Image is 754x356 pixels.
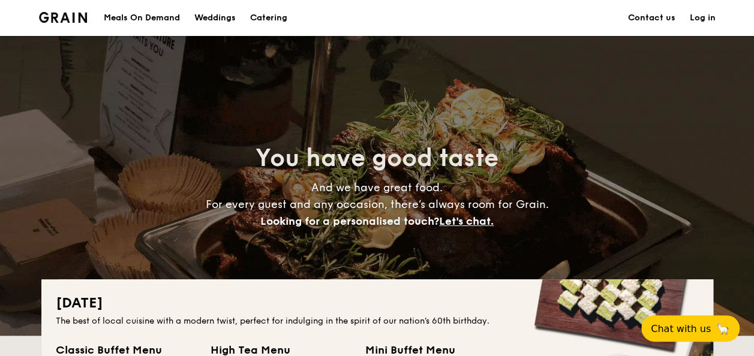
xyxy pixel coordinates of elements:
[651,323,711,334] span: Chat with us
[641,315,740,342] button: Chat with us🦙
[260,215,439,228] span: Looking for a personalised touch?
[206,181,549,228] span: And we have great food. For every guest and any occasion, there’s always room for Grain.
[56,315,699,327] div: The best of local cuisine with a modern twist, perfect for indulging in the spirit of our nation’...
[256,144,498,173] span: You have good taste
[56,294,699,313] h2: [DATE]
[716,322,730,336] span: 🦙
[39,12,88,23] img: Grain
[39,12,88,23] a: Logotype
[439,215,494,228] span: Let's chat.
